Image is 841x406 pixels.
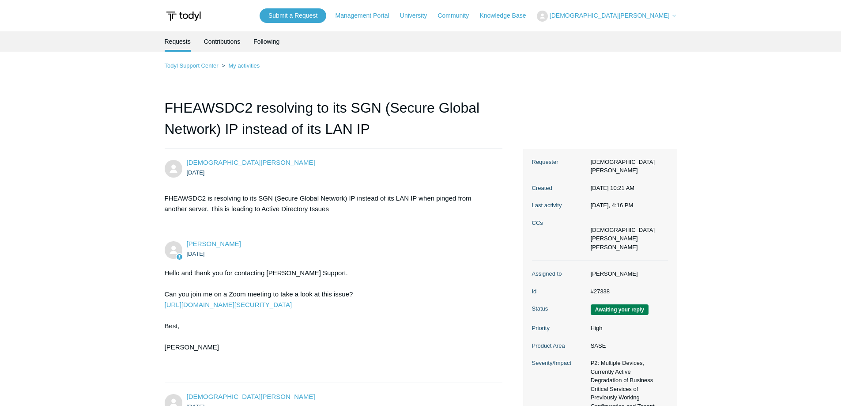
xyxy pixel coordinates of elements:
[335,11,398,20] a: Management Portal
[532,324,586,333] dt: Priority
[187,169,205,176] time: 08/12/2025, 10:21
[479,11,535,20] a: Knowledge Base
[591,304,649,315] span: We are waiting for you to respond
[591,226,664,243] li: Christos Kusmich
[228,62,260,69] a: My activities
[220,62,260,69] li: My activities
[165,193,494,214] p: FHEAWSDC2 is resolving to its SGN (Secure Global Network) IP instead of its LAN IP when pinged fr...
[532,219,586,228] dt: CCs
[591,185,634,191] time: 08/12/2025, 10:21
[165,62,219,69] a: Todyl Support Center
[586,269,668,278] dd: [PERSON_NAME]
[537,11,677,22] button: [DEMOGRAPHIC_DATA][PERSON_NAME]
[586,287,668,296] dd: #27338
[586,341,668,350] dd: SASE
[532,184,586,193] dt: Created
[532,341,586,350] dt: Product Area
[165,301,292,308] a: [URL][DOMAIN_NAME][SECURITY_DATA]
[532,304,586,313] dt: Status
[165,268,494,374] div: Hello and thank you for contacting [PERSON_NAME] Support. Can you join me on a Zoom meeting to ta...
[532,269,586,278] dt: Assigned to
[532,158,586,167] dt: Requester
[532,287,586,296] dt: Id
[187,393,315,400] a: [DEMOGRAPHIC_DATA][PERSON_NAME]
[586,324,668,333] dd: High
[260,8,326,23] a: Submit a Request
[165,31,191,52] li: Requests
[187,393,315,400] span: Christos Kusmich
[187,240,241,247] span: Kris Haire
[187,240,241,247] a: [PERSON_NAME]
[165,97,503,149] h1: FHEAWSDC2 resolving to its SGN (Secure Global Network) IP instead of its LAN IP
[165,62,220,69] li: Todyl Support Center
[532,201,586,210] dt: Last activity
[591,243,664,252] li: Andrew Overton
[165,8,202,24] img: Todyl Support Center Help Center home page
[550,12,670,19] span: [DEMOGRAPHIC_DATA][PERSON_NAME]
[437,11,478,20] a: Community
[204,31,241,52] a: Contributions
[586,158,668,175] dd: [DEMOGRAPHIC_DATA][PERSON_NAME]
[400,11,436,20] a: University
[187,159,315,166] a: [DEMOGRAPHIC_DATA][PERSON_NAME]
[187,159,315,166] span: Christos Kusmich
[591,202,634,209] time: 08/21/2025, 16:16
[253,31,279,52] a: Following
[187,250,205,257] time: 08/12/2025, 10:42
[532,359,586,368] dt: Severity/Impact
